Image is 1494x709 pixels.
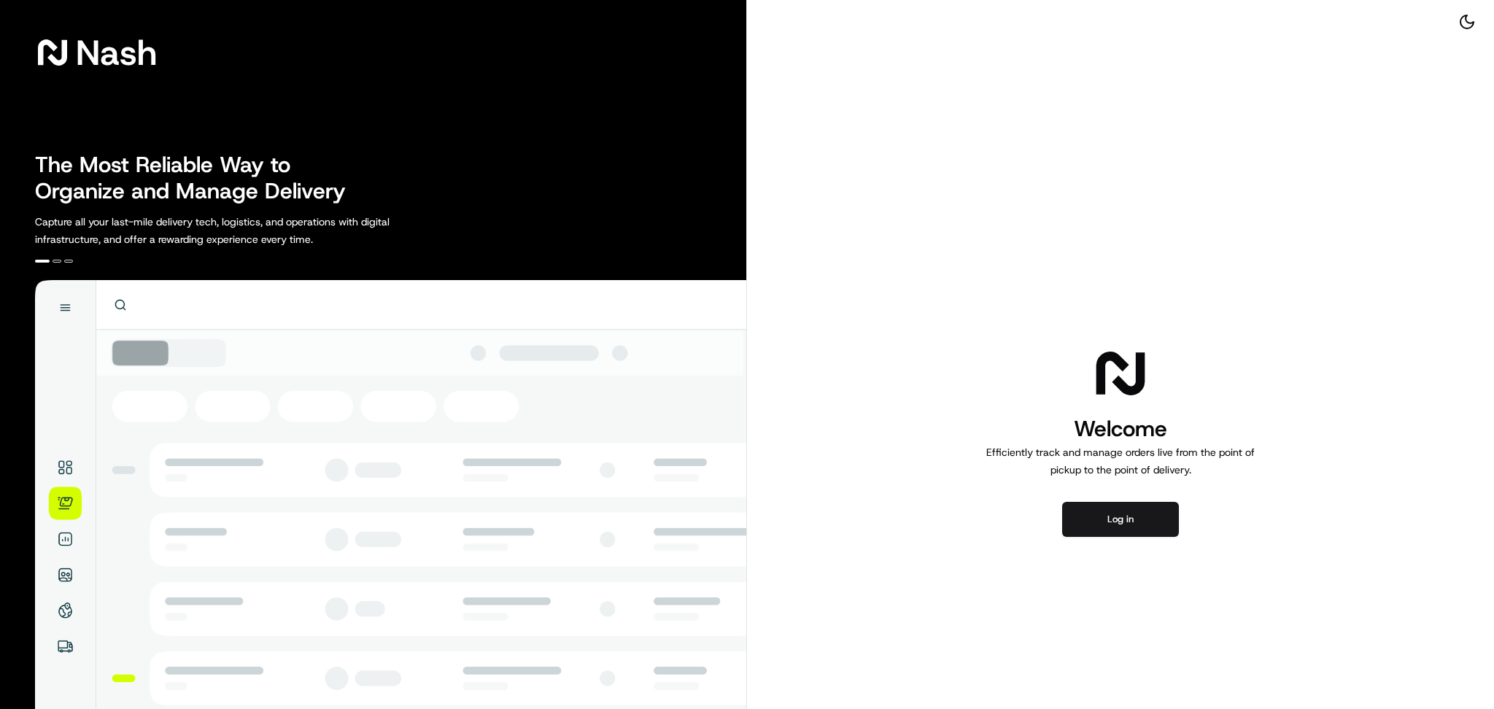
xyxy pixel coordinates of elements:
[35,152,362,204] h2: The Most Reliable Way to Organize and Manage Delivery
[76,38,157,67] span: Nash
[1062,502,1179,537] button: Log in
[980,414,1261,443] h1: Welcome
[980,443,1261,479] p: Efficiently track and manage orders live from the point of pickup to the point of delivery.
[35,213,455,248] p: Capture all your last-mile delivery tech, logistics, and operations with digital infrastructure, ...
